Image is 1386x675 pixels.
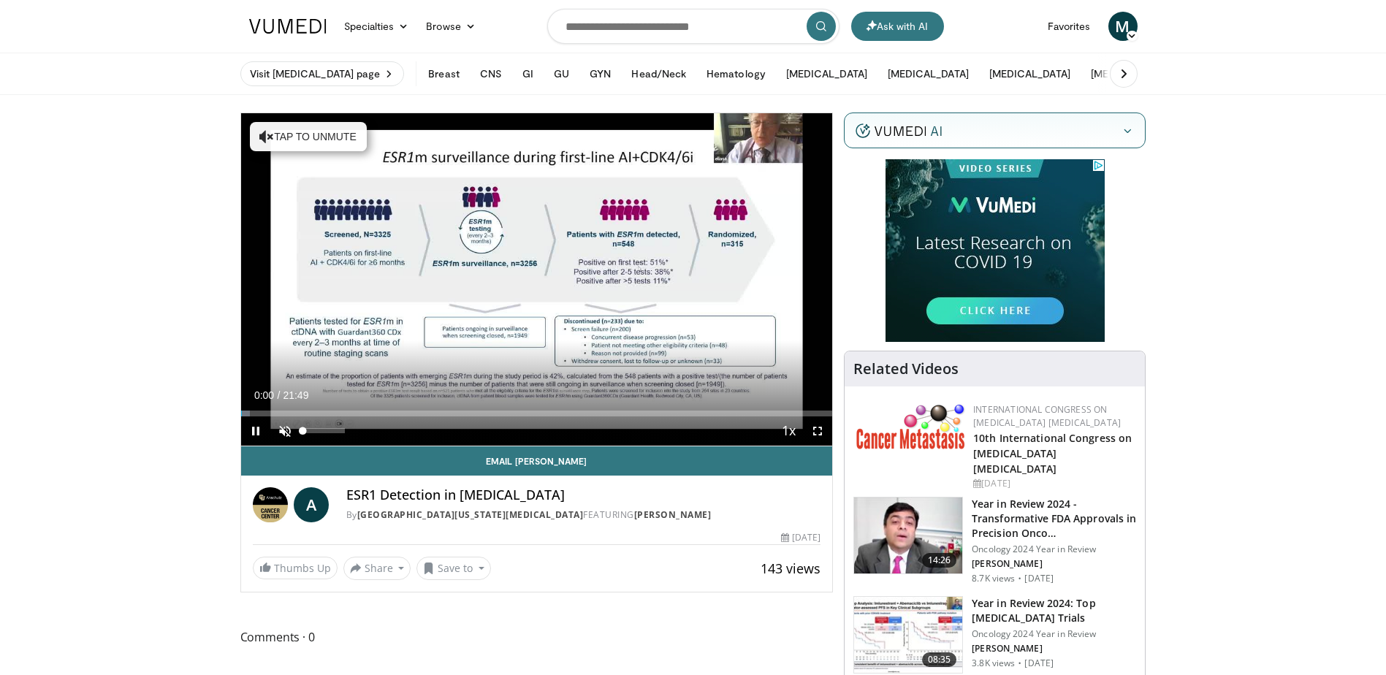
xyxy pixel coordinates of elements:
[1018,573,1021,584] div: ·
[241,411,833,416] div: Progress Bar
[581,59,620,88] button: GYN
[254,389,274,401] span: 0:00
[803,416,832,446] button: Fullscreen
[270,416,300,446] button: Unmute
[249,19,327,34] img: VuMedi Logo
[972,596,1136,625] h3: Year in Review 2024: Top [MEDICAL_DATA] Trials
[335,12,418,41] a: Specialties
[854,597,962,673] img: 2afea796-6ee7-4bc1-b389-bb5393c08b2f.150x105_q85_crop-smart_upscale.jpg
[879,59,978,88] button: [MEDICAL_DATA]
[1108,12,1138,41] a: M
[922,553,957,568] span: 14:26
[781,531,820,544] div: [DATE]
[774,416,803,446] button: Playback Rate
[973,403,1121,429] a: International Congress on [MEDICAL_DATA] [MEDICAL_DATA]
[972,558,1136,570] p: [PERSON_NAME]
[973,477,1133,490] div: [DATE]
[294,487,329,522] a: A
[1024,573,1054,584] p: [DATE]
[922,652,957,667] span: 08:35
[303,428,345,433] div: Volume Level
[634,508,712,521] a: [PERSON_NAME]
[886,159,1105,342] iframe: Advertisement
[853,360,959,378] h4: Related Videos
[761,560,820,577] span: 143 views
[278,389,281,401] span: /
[545,59,578,88] button: GU
[853,596,1136,674] a: 08:35 Year in Review 2024: Top [MEDICAL_DATA] Trials Oncology 2024 Year in Review [PERSON_NAME] 3...
[1082,59,1181,88] button: [MEDICAL_DATA]
[972,643,1136,655] p: [PERSON_NAME]
[1039,12,1100,41] a: Favorites
[972,497,1136,541] h3: Year in Review 2024 - Transformative FDA Approvals in Precision Onco…
[417,12,484,41] a: Browse
[547,9,839,44] input: Search topics, interventions
[240,628,834,647] span: Comments 0
[1024,657,1054,669] p: [DATE]
[241,446,833,476] a: Email [PERSON_NAME]
[253,487,288,522] img: University of Colorado Cancer Center
[972,573,1015,584] p: 8.7K views
[343,557,411,580] button: Share
[972,628,1136,640] p: Oncology 2024 Year in Review
[972,657,1015,669] p: 3.8K views
[240,61,405,86] a: Visit [MEDICAL_DATA] page
[250,122,367,151] button: Tap to unmute
[853,497,1136,584] a: 14:26 Year in Review 2024 - Transformative FDA Approvals in Precision Onco… Oncology 2024 Year in...
[1018,657,1021,669] div: ·
[854,497,962,573] img: 22cacae0-80e8-46c7-b946-25cff5e656fa.150x105_q85_crop-smart_upscale.jpg
[972,544,1136,555] p: Oncology 2024 Year in Review
[357,508,584,521] a: [GEOGRAPHIC_DATA][US_STATE][MEDICAL_DATA]
[419,59,468,88] button: Breast
[346,487,821,503] h4: ESR1 Detection in [MEDICAL_DATA]
[346,508,821,522] div: By FEATURING
[241,113,833,446] video-js: Video Player
[698,59,774,88] button: Hematology
[622,59,695,88] button: Head/Neck
[777,59,876,88] button: [MEDICAL_DATA]
[856,403,966,449] img: 6ff8bc22-9509-4454-a4f8-ac79dd3b8976.png.150x105_q85_autocrop_double_scale_upscale_version-0.2.png
[514,59,542,88] button: GI
[973,431,1132,476] a: 10th International Congress on [MEDICAL_DATA] [MEDICAL_DATA]
[851,12,944,41] button: Ask with AI
[253,557,338,579] a: Thumbs Up
[283,389,308,401] span: 21:49
[981,59,1079,88] button: [MEDICAL_DATA]
[416,557,491,580] button: Save to
[471,59,511,88] button: CNS
[241,416,270,446] button: Pause
[856,123,942,138] img: vumedi-ai-logo.v2.svg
